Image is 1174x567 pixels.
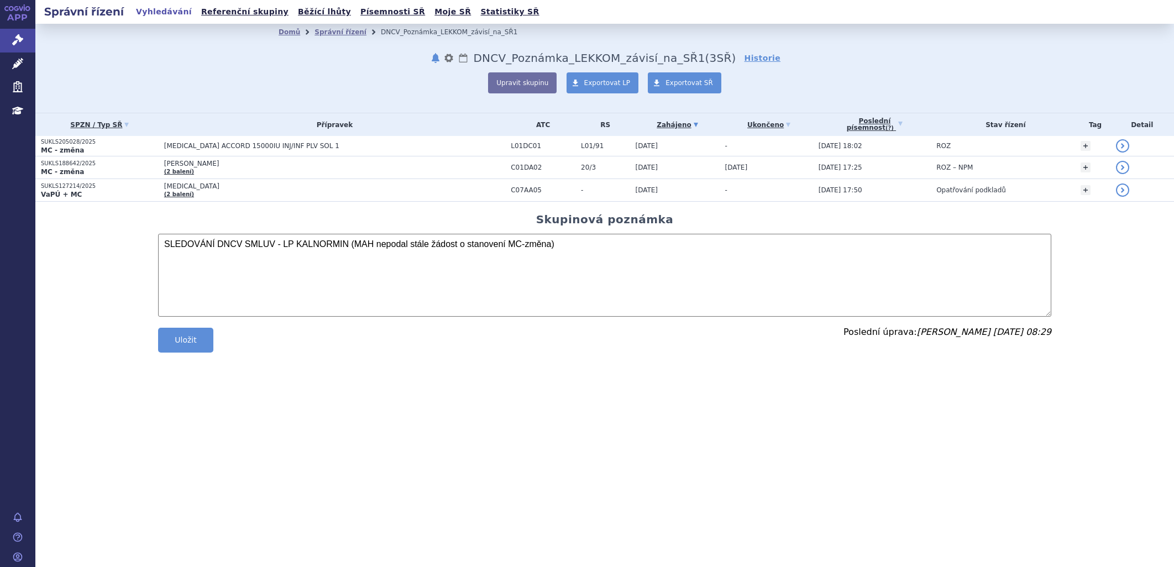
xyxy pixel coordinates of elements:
span: Exportovat SŘ [665,79,713,87]
textarea: SLEDOVÁNÍ DNCV SMLUV - LP KALNORMIN (MAH nepodal stále žádost o stanovení MC-změna) [158,234,1051,317]
h2: Správní řízení [35,4,133,19]
span: DNCV_Poznámka_LEKKOM_závisí_na_SŘ1 [473,51,705,65]
th: Tag [1075,113,1110,136]
a: + [1081,141,1091,151]
span: [DATE] 17:25 [819,164,862,171]
a: Exportovat LP [567,72,639,93]
span: Opatřování podkladů [936,186,1006,194]
span: [DATE] 08:29 [993,327,1051,337]
a: Referenční skupiny [198,4,292,19]
span: [PERSON_NAME] [164,160,441,167]
span: [DATE] [635,164,658,171]
a: + [1081,162,1091,172]
span: [DATE] [635,142,658,150]
span: [DATE] 17:50 [819,186,862,194]
p: SUKLS127214/2025 [41,182,159,190]
span: [MEDICAL_DATA] [164,182,441,190]
button: Uložit [158,328,213,353]
a: detail [1116,183,1129,197]
a: Historie [745,53,781,64]
span: - [725,142,727,150]
p: SUKLS205028/2025 [41,138,159,146]
th: RS [575,113,630,136]
a: detail [1116,161,1129,174]
th: Stav řízení [931,113,1075,136]
span: - [725,186,727,194]
a: Ukončeno [725,117,813,133]
strong: VaPÚ + MC [41,191,82,198]
span: ( SŘ) [705,51,736,65]
button: notifikace [430,51,441,65]
span: ROZ [936,142,951,150]
span: 20/3 [581,164,630,171]
th: Přípravek [159,113,505,136]
a: Lhůty [458,51,469,65]
span: [DATE] 18:02 [819,142,862,150]
a: Exportovat SŘ [648,72,721,93]
a: Moje SŘ [431,4,474,19]
h2: Skupinová poznámka [536,213,674,226]
p: SUKLS188642/2025 [41,160,159,167]
span: [DATE] [725,164,747,171]
span: 3 [710,51,717,65]
a: Poslednípísemnost(?) [819,113,931,136]
a: Zahájeno [635,117,719,133]
button: Upravit skupinu [488,72,557,93]
a: Běžící lhůty [295,4,354,19]
a: Písemnosti SŘ [357,4,428,19]
a: Statistiky SŘ [477,4,542,19]
button: nastavení [443,51,454,65]
a: SPZN / Typ SŘ [41,117,159,133]
a: (2 balení) [164,169,194,175]
span: ROZ – NPM [936,164,973,171]
strong: MC - změna [41,146,84,154]
a: (2 balení) [164,191,194,197]
span: L01DC01 [511,142,575,150]
span: C01DA02 [511,164,575,171]
span: - [581,186,630,194]
span: [MEDICAL_DATA] ACCORD 15000IU INJ/INF PLV SOL 1 [164,142,441,150]
span: L01/91 [581,142,630,150]
abbr: (?) [885,125,894,132]
a: Správní řízení [315,28,366,36]
span: [DATE] [635,186,658,194]
span: [PERSON_NAME] [917,327,990,337]
span: Exportovat LP [584,79,631,87]
a: Domů [279,28,300,36]
span: C07AA05 [511,186,575,194]
a: Vyhledávání [133,4,195,19]
a: detail [1116,139,1129,153]
th: ATC [505,113,575,136]
strong: MC - změna [41,168,84,176]
a: + [1081,185,1091,195]
li: DNCV_Poznámka_LEKKOM_závisí_na_SŘ1 [381,24,532,40]
p: Poslední úprava: [843,328,1051,337]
